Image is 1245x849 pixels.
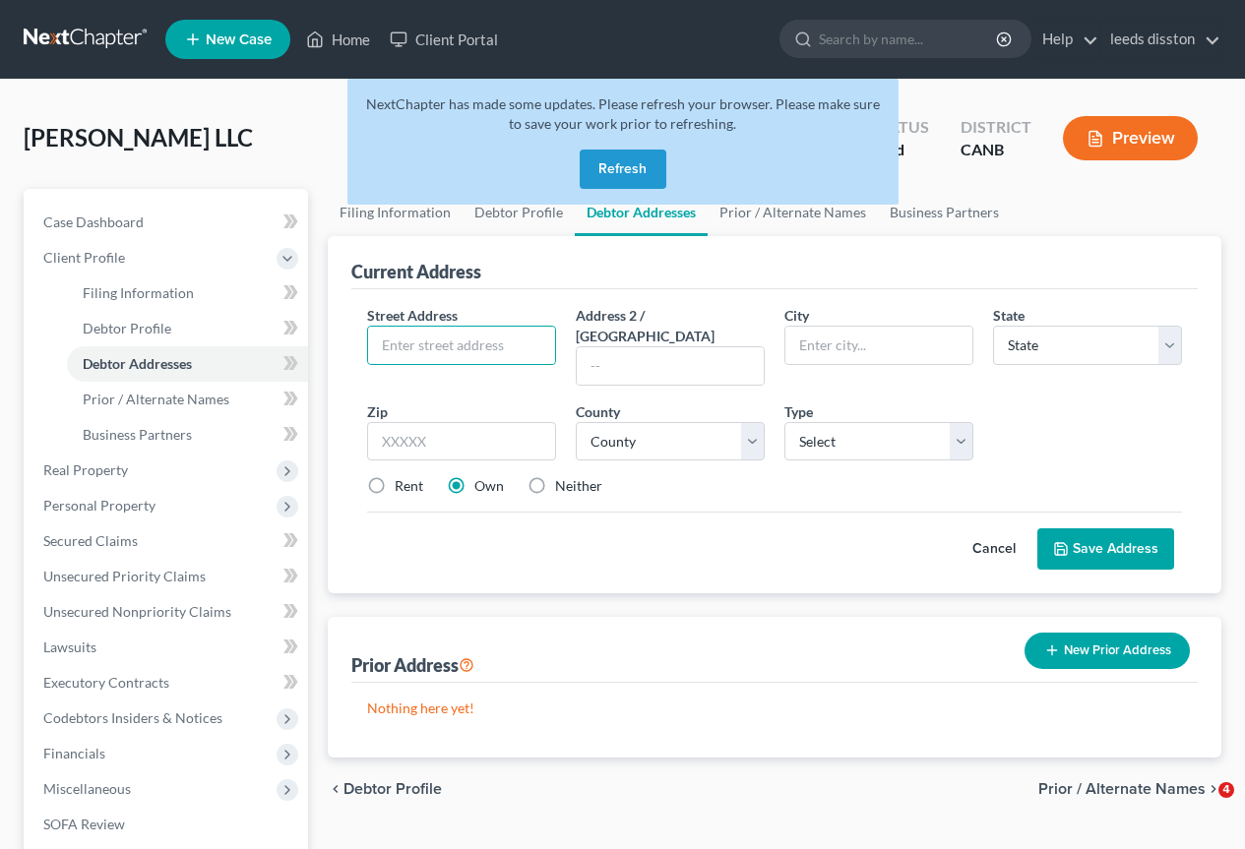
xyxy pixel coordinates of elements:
a: Debtor Addresses [67,346,308,382]
span: SOFA Review [43,816,125,832]
input: XXXXX [367,422,556,461]
a: Debtor Profile [67,311,308,346]
button: Preview [1063,116,1198,160]
i: chevron_right [1206,781,1221,797]
a: Executory Contracts [28,665,308,700]
span: Real Property [43,461,128,478]
span: Street Address [367,307,458,324]
label: Neither [555,476,602,496]
span: Secured Claims [43,532,138,549]
div: Status [871,116,929,139]
span: [PERSON_NAME] LLC [24,123,253,152]
span: Financials [43,745,105,761]
span: Unsecured Priority Claims [43,568,206,584]
input: Enter street address [368,327,555,364]
span: Debtor Addresses [83,355,192,372]
span: Case Dashboard [43,213,144,230]
div: CANB [961,139,1031,161]
div: Prior Address [351,653,474,677]
iframe: Intercom live chat [1178,782,1225,829]
label: Address 2 / [GEOGRAPHIC_DATA] [576,305,765,346]
a: Filing Information [328,189,463,236]
a: Business Partners [878,189,1011,236]
span: Prior / Alternate Names [1038,781,1206,797]
a: Help [1032,22,1098,57]
button: New Prior Address [1025,633,1190,669]
div: Current Address [351,260,481,283]
a: Home [296,22,380,57]
button: Save Address [1037,528,1174,570]
span: Miscellaneous [43,780,131,797]
a: Business Partners [67,417,308,453]
button: Prior / Alternate Names chevron_right [1038,781,1221,797]
span: Business Partners [83,426,192,443]
span: Debtor Profile [83,320,171,336]
div: Lead [871,139,929,161]
a: Unsecured Priority Claims [28,559,308,594]
span: Client Profile [43,249,125,266]
span: Lawsuits [43,638,96,655]
span: County [576,403,620,420]
label: Type [784,401,813,422]
input: Enter city... [785,327,972,364]
span: Filing Information [83,284,194,301]
a: Secured Claims [28,523,308,559]
span: Unsecured Nonpriority Claims [43,603,231,620]
a: Filing Information [67,275,308,311]
span: Prior / Alternate Names [83,391,229,407]
span: Codebtors Insiders & Notices [43,709,222,726]
a: Client Portal [380,22,508,57]
a: Lawsuits [28,630,308,665]
div: District [961,116,1031,139]
a: Prior / Alternate Names [67,382,308,417]
span: Debtor Profile [343,781,442,797]
a: SOFA Review [28,807,308,842]
span: New Case [206,32,272,47]
span: NextChapter has made some updates. Please refresh your browser. Please make sure to save your wor... [366,95,880,132]
a: Unsecured Nonpriority Claims [28,594,308,630]
span: Personal Property [43,497,156,514]
a: Case Dashboard [28,205,308,240]
button: Cancel [951,529,1037,569]
span: Executory Contracts [43,674,169,691]
label: Rent [395,476,423,496]
span: State [993,307,1025,324]
button: chevron_left Debtor Profile [328,781,442,797]
label: Own [474,476,504,496]
i: chevron_left [328,781,343,797]
span: City [784,307,809,324]
p: Nothing here yet! [367,698,1182,718]
input: -- [577,347,764,385]
span: Zip [367,403,388,420]
a: leeds disston [1100,22,1220,57]
input: Search by name... [819,21,999,57]
span: 4 [1218,782,1234,798]
button: Refresh [580,150,666,189]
